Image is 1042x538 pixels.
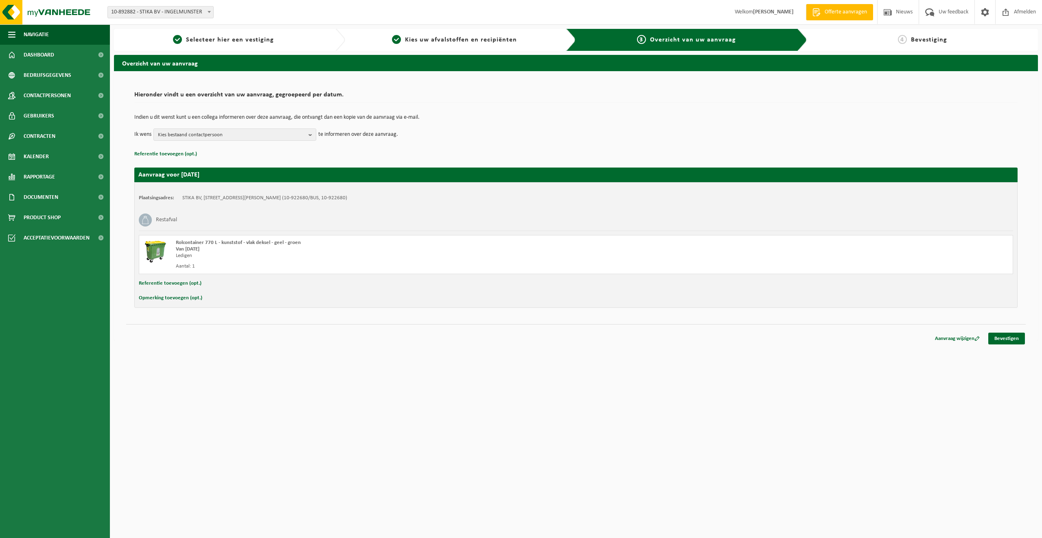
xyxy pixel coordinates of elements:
span: Bedrijfsgegevens [24,65,71,85]
a: Offerte aanvragen [806,4,873,20]
a: Aanvraag wijzigen [929,333,986,344]
p: Indien u dit wenst kunt u een collega informeren over deze aanvraag, die ontvangt dan een kopie v... [134,115,1018,120]
span: 10-892882 - STIKA BV - INGELMUNSTER [108,7,213,18]
td: STIKA BV, [STREET_ADDRESS][PERSON_NAME] (10-922680/BUS, 10-922680) [182,195,347,201]
a: Bevestigen [988,333,1025,344]
span: Contactpersonen [24,85,71,106]
button: Referentie toevoegen (opt.) [139,278,201,289]
span: Bevestiging [911,37,947,43]
span: Contracten [24,126,55,146]
h2: Overzicht van uw aanvraag [114,55,1038,71]
span: Gebruikers [24,106,54,126]
p: te informeren over deze aanvraag. [318,129,398,141]
a: 1Selecteer hier een vestiging [118,35,329,45]
div: Ledigen [176,253,609,259]
strong: Aanvraag voor [DATE] [138,172,199,178]
strong: Plaatsingsadres: [139,195,174,200]
span: Rapportage [24,167,55,187]
img: WB-0770-HPE-GN-50.png [143,240,168,264]
span: Kalender [24,146,49,167]
strong: [PERSON_NAME] [753,9,794,15]
button: Referentie toevoegen (opt.) [134,149,197,159]
span: 4 [898,35,907,44]
span: Navigatie [24,24,49,45]
span: 10-892882 - STIKA BV - INGELMUNSTER [107,6,214,18]
button: Opmerking toevoegen (opt.) [139,293,202,303]
span: Kies bestaand contactpersoon [158,129,305,141]
a: 2Kies uw afvalstoffen en recipiënten [349,35,560,45]
span: Dashboard [24,45,54,65]
span: Offerte aanvragen [823,8,869,16]
button: Kies bestaand contactpersoon [153,129,316,141]
span: Documenten [24,187,58,207]
div: Aantal: 1 [176,263,609,270]
strong: Van [DATE] [176,246,199,252]
span: Selecteer hier een vestiging [186,37,274,43]
h2: Hieronder vindt u een overzicht van uw aanvraag, gegroepeerd per datum. [134,91,1018,102]
span: 1 [173,35,182,44]
h3: Restafval [156,213,177,227]
span: 3 [637,35,646,44]
span: Kies uw afvalstoffen en recipiënten [405,37,517,43]
span: Overzicht van uw aanvraag [650,37,736,43]
span: Rolcontainer 770 L - kunststof - vlak deksel - geel - groen [176,240,301,245]
p: Ik wens [134,129,151,141]
span: 2 [392,35,401,44]
span: Acceptatievoorwaarden [24,228,90,248]
span: Product Shop [24,207,61,228]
